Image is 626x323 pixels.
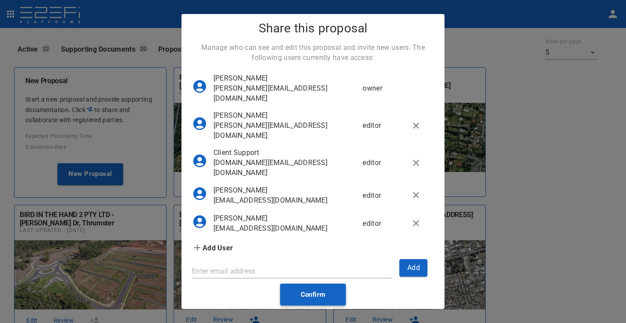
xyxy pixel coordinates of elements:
p: editor [363,190,391,200]
p: editor [363,158,391,168]
p: Manage who can see and edit this proposal and invite new users. The following users currently hav... [192,42,434,63]
p: editor [363,120,391,130]
h4: Share this proposal [259,21,368,35]
p: [DOMAIN_NAME][EMAIL_ADDRESS][DOMAIN_NAME] [213,158,349,178]
p: [PERSON_NAME] [213,185,349,195]
p: Add User [203,243,233,253]
p: Client Support [213,147,349,158]
button: Add [399,259,427,276]
p: [PERSON_NAME] [213,110,349,120]
p: [PERSON_NAME][EMAIL_ADDRESS][DOMAIN_NAME] [213,120,349,140]
p: [EMAIL_ADDRESS][DOMAIN_NAME] [213,195,349,205]
p: [EMAIL_ADDRESS][DOMAIN_NAME] [213,223,349,233]
p: [PERSON_NAME] [213,213,349,223]
button: Confirm [280,284,346,305]
p: owner [363,83,391,93]
p: [PERSON_NAME] [213,73,349,83]
p: editor [363,218,391,228]
p: [PERSON_NAME][EMAIL_ADDRESS][DOMAIN_NAME] [213,83,349,103]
